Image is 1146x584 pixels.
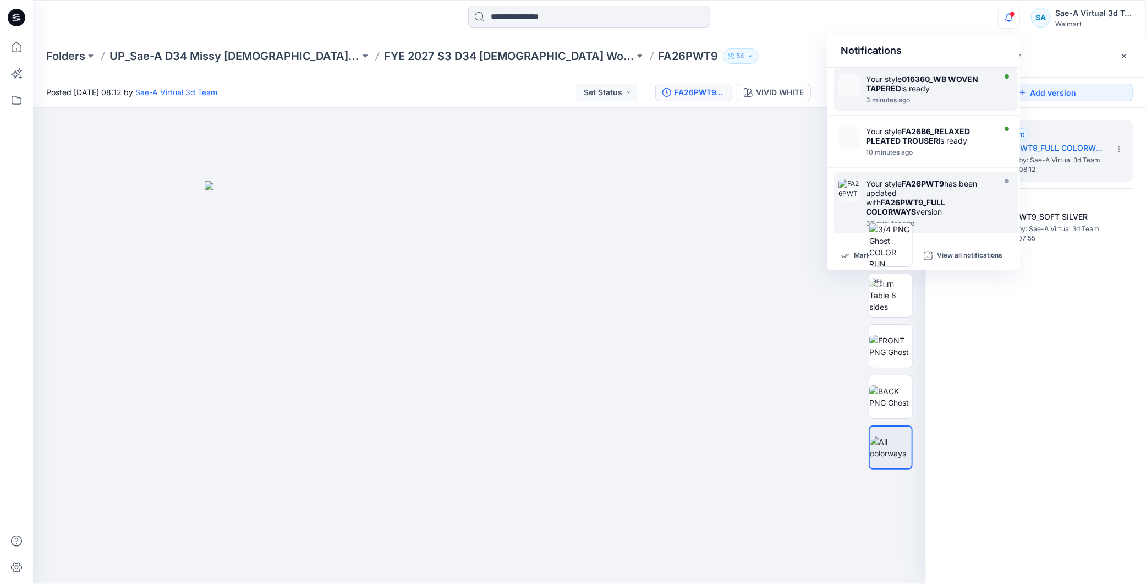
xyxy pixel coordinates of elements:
[869,278,912,313] img: Turn Table 8 sides
[869,335,912,358] img: FRONT PNG Ghost
[838,127,860,149] img: FA26B6_SOFT SILVER
[866,127,970,145] strong: FA26B6_RELAXED PLEATED TROUSER
[996,155,1106,166] span: Posted by: Sae-A Virtual 3d Team
[384,48,634,64] a: FYE 2027 S3 D34 [DEMOGRAPHIC_DATA] Woven Tops - Sae-A
[996,166,1106,173] span: [DATE] 08:12
[854,251,904,261] p: Mark all as read
[866,179,993,216] div: Your style has been updated with version
[1031,8,1051,28] div: SA
[869,223,912,266] img: 3/4 PNG Ghost COLOR RUN
[46,86,217,98] span: Posted [DATE] 08:12 by
[866,96,993,104] div: Tuesday, September 23, 2025 10:14
[937,251,1002,261] p: View all notifications
[961,84,1133,101] button: Add version
[866,220,993,227] div: Tuesday, September 23, 2025 09:42
[737,50,745,62] p: 54
[723,48,759,64] button: 54
[869,385,912,408] img: BACK PNG Ghost
[996,141,1106,155] h5: FA26PWT9_FULL COLORWAYS
[995,210,1105,223] h5: FA26PWT9_SOFT SILVER
[838,74,860,96] img: 016360_SOFT SILVER
[46,48,85,64] a: Folders
[655,84,732,101] button: FA26PWT9_FULL COLORWAYS
[1055,7,1132,20] div: Sae-A Virtual 3d Team
[870,436,912,459] img: All colorways
[756,86,804,99] div: VIVID WHITE
[675,86,725,99] div: FA26PWT9_FULL COLORWAYS
[109,48,360,64] a: UP_Sae-A D34 Missy [DEMOGRAPHIC_DATA] Top Woven
[866,74,978,93] strong: 016360_WB WOVEN TAPERED
[866,198,945,216] strong: FA26PWT9_FULL COLORWAYS
[866,74,993,93] div: Your style is ready
[737,84,811,101] button: VIVID WHITE
[902,179,944,188] strong: FA26PWT9
[838,179,860,201] img: FA26PWT9_FULL COLORWAYS
[866,149,993,156] div: Tuesday, September 23, 2025 10:08
[866,127,993,145] div: Your style is ready
[1120,52,1128,61] button: Close
[659,48,719,64] p: FA26PWT9
[135,88,217,97] a: Sae-A Virtual 3d Team
[1055,20,1132,28] div: Walmart
[995,223,1105,234] span: Posted by: Sae-A Virtual 3d Team
[995,234,1105,242] span: [DATE] 07:55
[827,34,1020,68] div: Notifications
